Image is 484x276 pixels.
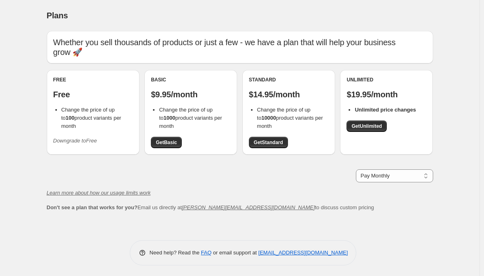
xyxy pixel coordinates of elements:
[249,137,288,148] a: GetStandard
[262,115,276,121] b: 10000
[65,115,74,121] b: 100
[150,250,201,256] span: Need help? Read the
[47,190,151,196] a: Learn more about how our usage limits work
[249,77,329,83] div: Standard
[151,77,231,83] div: Basic
[355,107,416,113] b: Unlimited price changes
[61,107,121,129] span: Change the price of up to product variants per month
[351,123,382,129] span: Get Unlimited
[53,37,427,57] p: Whether you sell thousands of products or just a few - we have a plan that will help your busines...
[48,134,102,147] button: Downgrade toFree
[258,250,348,256] a: [EMAIL_ADDRESS][DOMAIN_NAME]
[201,250,211,256] a: FAQ
[159,107,222,129] span: Change the price of up to product variants per month
[151,137,182,148] a: GetBasic
[211,250,258,256] span: or email support at
[254,139,283,146] span: Get Standard
[347,77,426,83] div: Unlimited
[47,204,374,210] span: Email us directly at to discuss custom pricing
[249,90,329,99] p: $14.95/month
[151,90,231,99] p: $9.95/month
[53,77,133,83] div: Free
[47,11,68,20] span: Plans
[182,204,315,210] a: [PERSON_NAME][EMAIL_ADDRESS][DOMAIN_NAME]
[47,204,137,210] b: Don't see a plan that works for you?
[347,120,387,132] a: GetUnlimited
[164,115,175,121] b: 1000
[156,139,177,146] span: Get Basic
[257,107,323,129] span: Change the price of up to product variants per month
[53,90,133,99] p: Free
[347,90,426,99] p: $19.95/month
[53,138,97,144] i: Downgrade to Free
